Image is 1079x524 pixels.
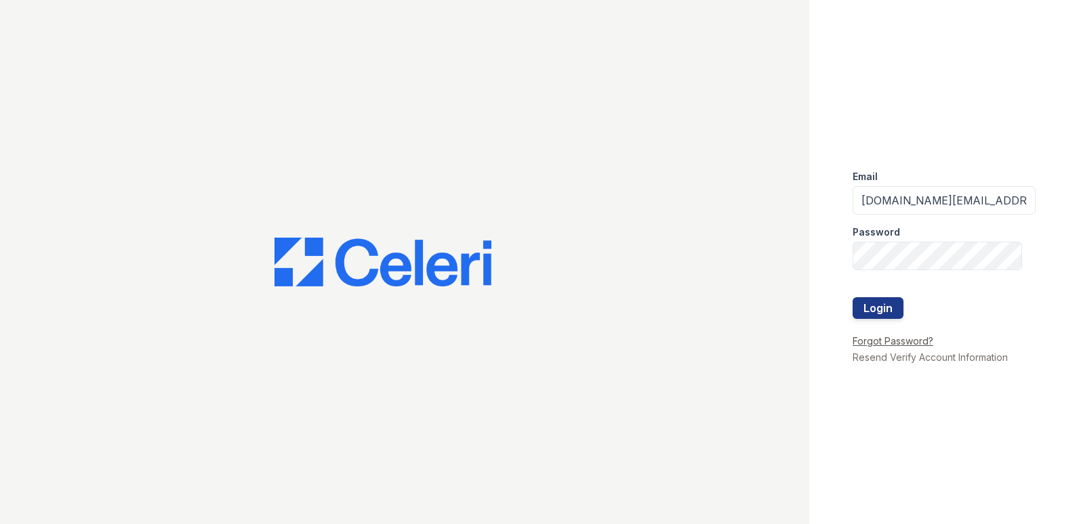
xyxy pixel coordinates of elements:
[853,297,903,319] button: Login
[853,351,1008,363] a: Resend Verify Account Information
[274,238,491,286] img: CE_Logo_Blue-a8612792a0a2168367f1c8372b55b34899dd931a85d93a1a3d3e32e68fde9ad4.png
[853,225,900,239] label: Password
[853,170,878,183] label: Email
[853,335,933,347] a: Forgot Password?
